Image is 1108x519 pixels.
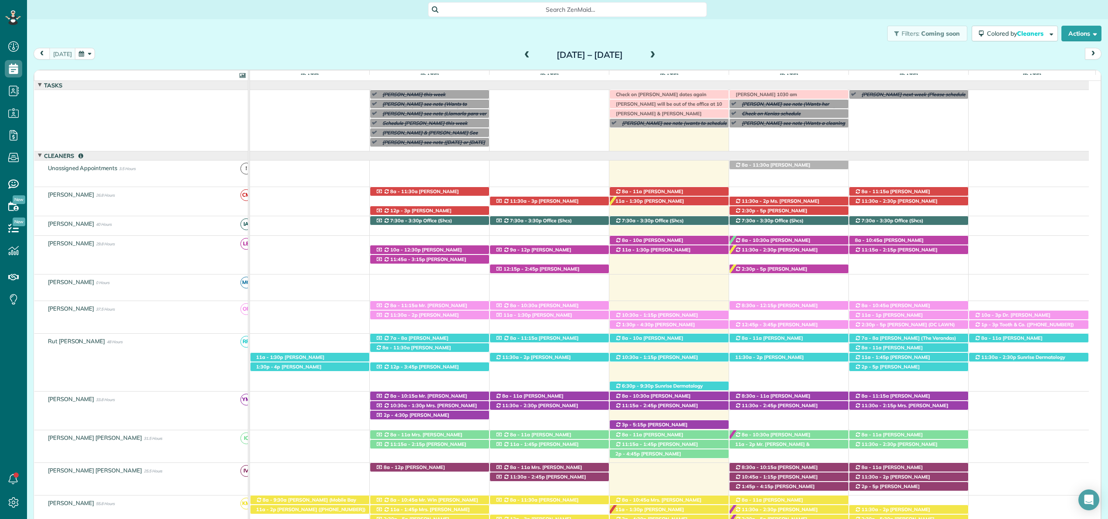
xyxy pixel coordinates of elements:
[490,430,609,439] div: [STREET_ADDRESS][PERSON_NAME]
[618,120,726,139] span: [PERSON_NAME] see note (wants to schedule a cleaning for next available appointment, prefers afte...
[615,441,698,453] span: [PERSON_NAME] ([PHONE_NUMBER])
[610,353,729,362] div: [STREET_ADDRESS]
[250,362,370,372] div: [STREET_ADDRESS]
[390,312,418,318] span: 11:30a - 2p
[849,430,968,439] div: [STREET_ADDRESS]
[735,302,817,315] span: [PERSON_NAME] ([PHONE_NUMBER])
[390,393,418,399] span: 8a - 10:15a
[615,451,640,457] span: 2p - 4:45p
[855,364,919,376] span: [PERSON_NAME] ([PHONE_NUMBER])
[974,335,1042,347] span: [PERSON_NAME] ([PHONE_NUMBER])
[610,236,729,245] div: [STREET_ADDRESS]
[262,497,287,503] span: 8a - 9:30a
[495,474,586,486] span: [PERSON_NAME] ([PHONE_NUMBER])
[510,218,542,224] span: 7:30a - 3:30p
[861,312,882,318] span: 11a - 1p
[615,451,681,463] span: [PERSON_NAME] ([PHONE_NUMBER])
[981,321,999,328] span: 1p - 3p
[615,218,684,230] span: Office (Shcs) ([PHONE_NUMBER])
[610,430,729,439] div: [STREET_ADDRESS]
[256,354,324,366] span: [PERSON_NAME] ([PHONE_NUMBER])
[741,474,777,480] span: 10:45a - 1:15p
[370,440,489,449] div: [STREET_ADDRESS][PERSON_NAME]
[378,130,481,154] span: [PERSON_NAME] & [PERSON_NAME] See note (Move [PERSON_NAME] for [DATE] & [PERSON_NAME] for [DATE]....
[849,187,968,196] div: [STREET_ADDRESS]
[495,464,582,476] span: Mrs. [PERSON_NAME] ([PHONE_NUMBER])
[378,120,468,126] span: Schedule [PERSON_NAME] this week
[495,497,578,509] span: [PERSON_NAME] ([PHONE_NUMBER])
[995,321,1074,328] span: Tooth & Co. ([PHONE_NUMBER])
[375,364,459,376] span: [PERSON_NAME] ([PHONE_NUMBER])
[735,354,804,366] span: [PERSON_NAME] ([PHONE_NUMBER])
[861,321,886,328] span: 2:30p - 5p
[495,441,578,453] span: [PERSON_NAME] ([PHONE_NUMBER])
[370,206,489,215] div: [STREET_ADDRESS]
[370,255,489,264] div: [STREET_ADDRESS]
[855,312,922,324] span: [PERSON_NAME] ([PHONE_NUMBER])
[741,432,770,438] span: 8a - 10:30a
[502,402,537,409] span: 11:30a - 2:30p
[502,393,523,399] span: 8a - 11a
[390,335,408,341] span: 7a - 8a
[503,312,531,318] span: 11a - 1:30p
[250,496,370,505] div: [STREET_ADDRESS]
[849,197,968,206] div: [STREET_ADDRESS][PERSON_NAME]
[730,206,848,215] div: [STREET_ADDRESS]
[375,312,459,324] span: [PERSON_NAME] ([PHONE_NUMBER])
[735,354,763,360] span: 11:30a - 2p
[370,430,489,439] div: [STREET_ADDRESS]
[622,393,650,399] span: 8a - 10:30a
[375,208,451,220] span: [PERSON_NAME] ([PHONE_NUMBER])
[34,48,50,60] button: prev
[861,432,882,438] span: 8a - 11a
[250,353,370,362] div: [STREET_ADDRESS]
[622,402,657,409] span: 11:15a - 2:45p
[610,320,729,329] div: [STREET_ADDRESS]
[730,496,848,505] div: [STREET_ADDRESS]
[390,188,418,194] span: 8a - 11:30a
[730,245,848,254] div: [STREET_ADDRESS]
[610,440,729,449] div: [STREET_ADDRESS]
[735,162,810,174] span: [PERSON_NAME] ([PHONE_NUMBER])
[849,301,968,310] div: [STREET_ADDRESS]
[875,335,956,341] span: [PERSON_NAME] (The Verandas)
[510,441,538,447] span: 11a - 1:45p
[611,91,707,97] span: Check on [PERSON_NAME] dates again
[855,237,883,243] span: 8a - 10:45a
[735,464,817,476] span: [PERSON_NAME] ([PHONE_NUMBER])
[375,393,467,405] span: Mr. [PERSON_NAME] ([PHONE_NUMBER])
[730,401,848,410] div: [STREET_ADDRESS]
[370,401,489,410] div: [STREET_ADDRESS]
[370,311,489,320] div: [STREET_ADDRESS]
[375,345,451,357] span: [PERSON_NAME] ([PHONE_NUMBER])
[370,334,489,343] div: [STREET_ADDRESS]
[615,354,698,366] span: [PERSON_NAME] ([PHONE_NUMBER])
[735,218,804,230] span: Office (Shcs) ([PHONE_NUMBER])
[610,496,729,505] div: [STREET_ADDRESS]
[730,216,848,225] div: 11940 [US_STATE] 181 - Fairhope, AL, 36532
[610,245,729,254] div: [STREET_ADDRESS]
[375,412,449,424] span: [PERSON_NAME] ([PHONE_NUMBER])
[370,392,489,401] div: [STREET_ADDRESS]
[735,335,803,347] span: [PERSON_NAME] ([PHONE_NUMBER])
[741,483,774,489] span: 1:45p - 4:15p
[730,392,848,401] div: [STREET_ADDRESS]
[849,343,968,352] div: [STREET_ADDRESS]
[855,198,937,210] span: [PERSON_NAME] ([PHONE_NUMBER])
[490,496,609,505] div: [STREET_ADDRESS]
[615,393,690,405] span: [PERSON_NAME] ([PHONE_NUMBER])
[610,334,729,343] div: [STREET_ADDRESS]
[256,364,321,376] span: [PERSON_NAME] ([PHONE_NUMBER])
[855,302,930,315] span: [PERSON_NAME] ([PHONE_NUMBER])
[730,197,848,206] div: [STREET_ADDRESS][PERSON_NAME]
[849,236,968,245] div: [STREET_ADDRESS]
[730,301,848,310] div: [STREET_ADDRESS][PERSON_NAME]
[610,420,729,429] div: 120 Pinnacle Ct - Fairhope, ?, ?
[495,402,578,415] span: [PERSON_NAME] ([PHONE_NUMBER])
[510,335,538,341] span: 8a - 11:15a
[510,302,538,308] span: 8a - 10:30a
[849,216,968,225] div: 11940 [US_STATE] 181 - Fairhope, AL, 36532
[741,321,777,328] span: 12:45p - 3:45p
[615,188,683,201] span: [PERSON_NAME] ([PHONE_NUMBER])
[610,216,729,225] div: 11940 [US_STATE] 181 - Fairhope, AL, 36532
